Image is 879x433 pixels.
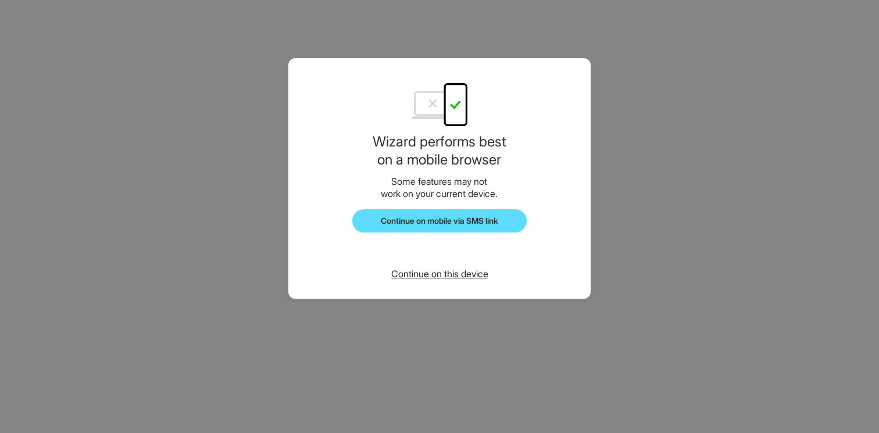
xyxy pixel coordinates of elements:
[334,176,546,200] div: Some features may not work on your current device.
[391,268,488,280] span: Continue on this device
[352,209,527,232] button: Continue on mobile via SMS link
[381,216,498,226] span: Continue on mobile via SMS link
[382,267,498,280] button: Continue on this device
[334,133,546,169] h1: Wizard performs best on a mobile browser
